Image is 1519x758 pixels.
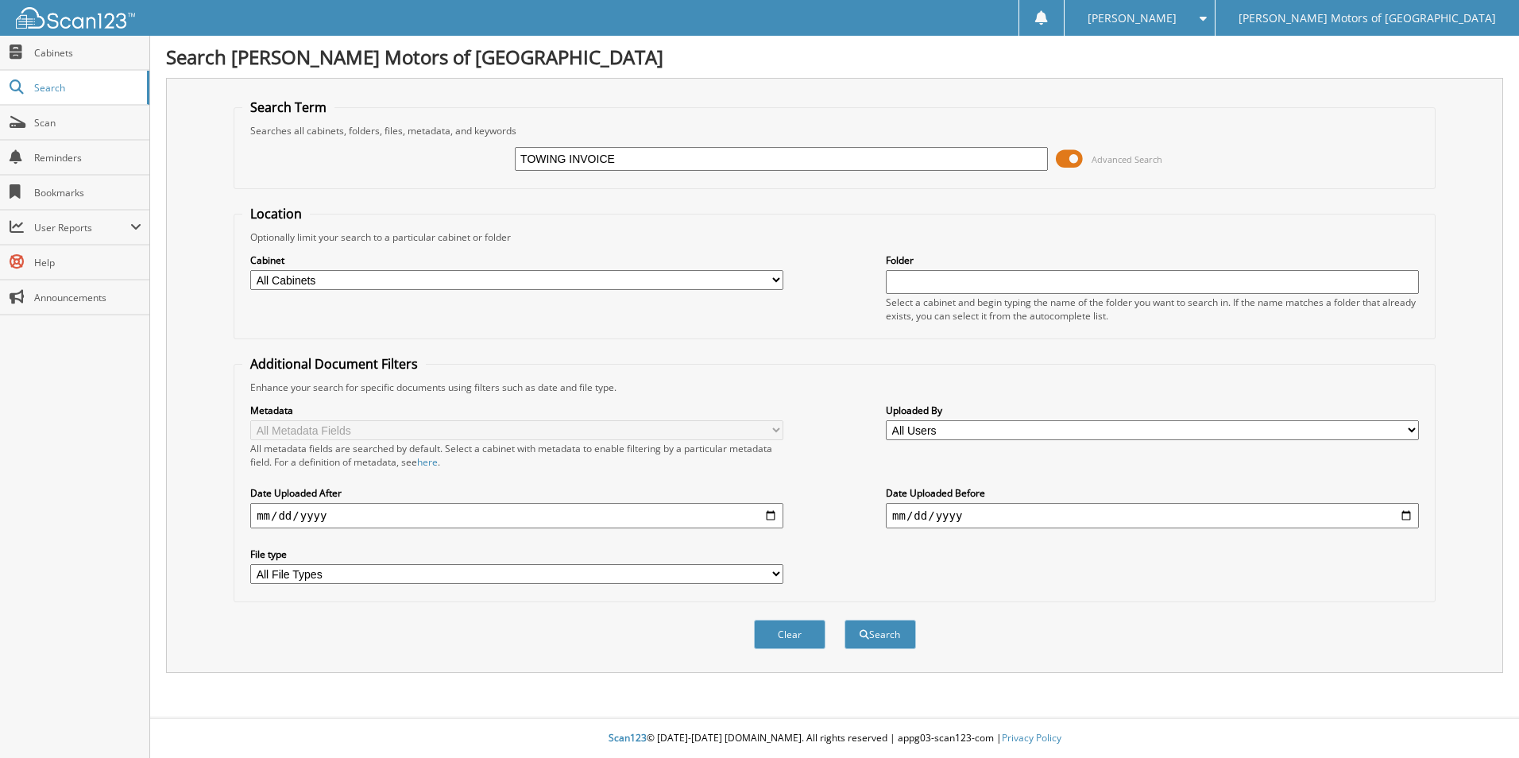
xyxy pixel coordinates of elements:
[250,503,783,528] input: start
[886,503,1419,528] input: end
[166,44,1503,70] h1: Search [PERSON_NAME] Motors of [GEOGRAPHIC_DATA]
[34,116,141,130] span: Scan
[34,151,141,164] span: Reminders
[242,99,334,116] legend: Search Term
[34,81,139,95] span: Search
[417,455,438,469] a: here
[1092,153,1162,165] span: Advanced Search
[250,547,783,561] label: File type
[242,205,310,222] legend: Location
[754,620,825,649] button: Clear
[886,404,1419,417] label: Uploaded By
[34,256,141,269] span: Help
[609,731,647,744] span: Scan123
[886,253,1419,267] label: Folder
[886,486,1419,500] label: Date Uploaded Before
[1239,14,1496,23] span: [PERSON_NAME] Motors of [GEOGRAPHIC_DATA]
[845,620,916,649] button: Search
[250,442,783,469] div: All metadata fields are searched by default. Select a cabinet with metadata to enable filtering b...
[1440,682,1519,758] iframe: Chat Widget
[250,486,783,500] label: Date Uploaded After
[1088,14,1177,23] span: [PERSON_NAME]
[242,124,1427,137] div: Searches all cabinets, folders, files, metadata, and keywords
[242,355,426,373] legend: Additional Document Filters
[250,404,783,417] label: Metadata
[242,381,1427,394] div: Enhance your search for specific documents using filters such as date and file type.
[242,230,1427,244] div: Optionally limit your search to a particular cabinet or folder
[34,221,130,234] span: User Reports
[250,253,783,267] label: Cabinet
[886,296,1419,323] div: Select a cabinet and begin typing the name of the folder you want to search in. If the name match...
[16,7,135,29] img: scan123-logo-white.svg
[34,186,141,199] span: Bookmarks
[1002,731,1061,744] a: Privacy Policy
[150,719,1519,758] div: © [DATE]-[DATE] [DOMAIN_NAME]. All rights reserved | appg03-scan123-com |
[34,291,141,304] span: Announcements
[34,46,141,60] span: Cabinets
